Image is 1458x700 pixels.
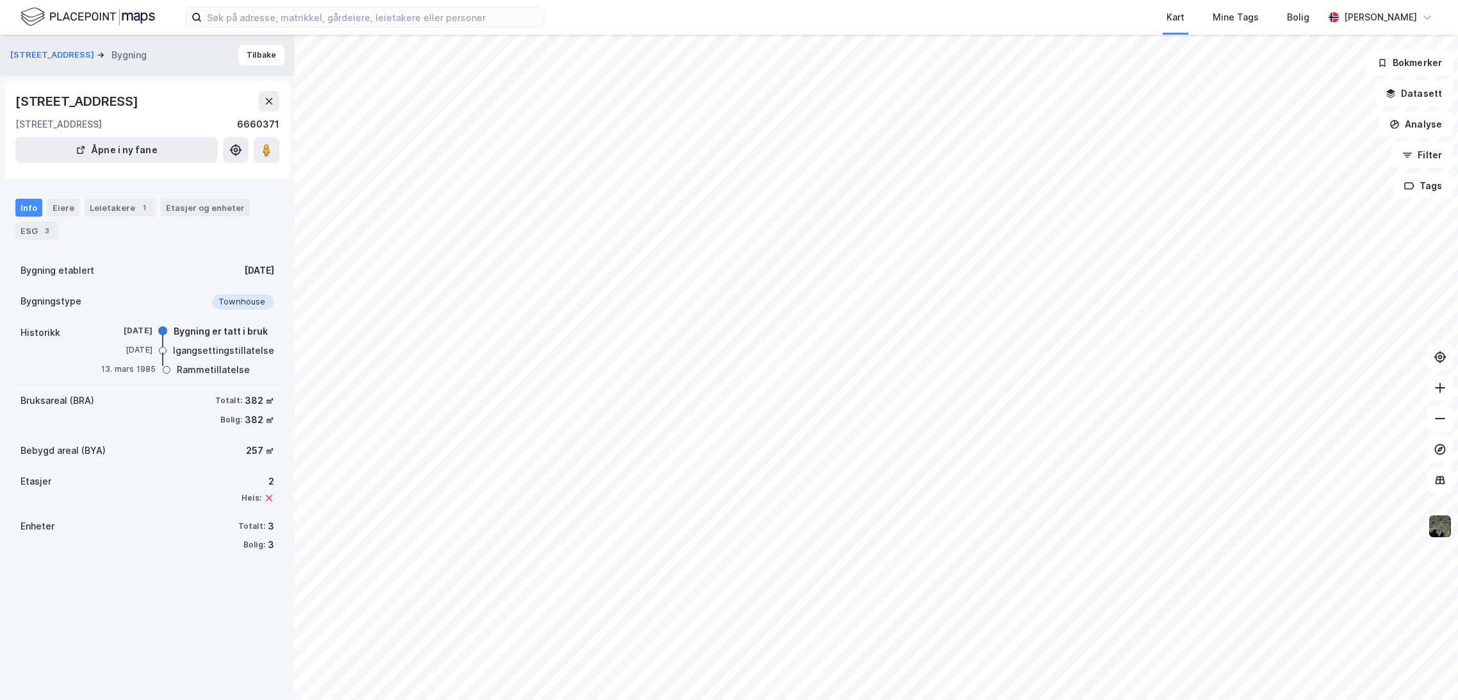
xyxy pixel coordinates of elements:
[20,6,155,28] img: logo.f888ab2527a4732fd821a326f86c7f29.svg
[20,263,94,278] div: Bygning etablert
[244,263,274,278] div: [DATE]
[1167,10,1184,25] div: Kart
[243,540,265,550] div: Bolig:
[174,324,268,339] div: Bygning er tatt i bruk
[20,294,81,309] div: Bygningstype
[101,363,156,375] div: 13. mars 1985
[268,519,274,534] div: 3
[1428,514,1452,538] img: 9k=
[1213,10,1259,25] div: Mine Tags
[111,47,147,63] div: Bygning
[238,45,284,65] button: Tilbake
[20,325,60,340] div: Historikk
[268,537,274,553] div: 3
[242,474,274,489] div: 2
[15,137,218,163] button: Åpne i ny fane
[20,519,54,534] div: Enheter
[1394,638,1458,700] div: Kontrollprogram for chat
[1391,142,1453,168] button: Filter
[215,396,242,406] div: Totalt:
[202,8,544,27] input: Søk på adresse, matrikkel, gårdeiere, leietakere eller personer
[47,199,79,217] div: Eiere
[101,325,152,337] div: [DATE]
[177,362,250,378] div: Rammetillatelse
[40,224,53,237] div: 3
[1379,112,1453,137] button: Analyse
[101,344,152,356] div: [DATE]
[238,521,265,531] div: Totalt:
[1366,50,1453,76] button: Bokmerker
[138,201,151,214] div: 1
[1375,81,1453,106] button: Datasett
[1393,173,1453,199] button: Tags
[242,493,261,503] div: Heis:
[15,199,42,217] div: Info
[1394,638,1458,700] iframe: Chat Widget
[10,49,97,62] button: [STREET_ADDRESS]
[166,202,245,213] div: Etasjer og enheter
[237,117,279,132] div: 6660371
[15,91,141,112] div: [STREET_ADDRESS]
[20,393,94,408] div: Bruksareal (BRA)
[246,443,274,458] div: 257 ㎡
[173,343,274,358] div: Igangsettingstillatelse
[220,415,242,425] div: Bolig:
[245,412,274,428] div: 382 ㎡
[245,393,274,408] div: 382 ㎡
[85,199,156,217] div: Leietakere
[15,117,102,132] div: [STREET_ADDRESS]
[20,443,106,458] div: Bebygd areal (BYA)
[15,222,58,240] div: ESG
[20,474,51,489] div: Etasjer
[1287,10,1309,25] div: Bolig
[1344,10,1417,25] div: [PERSON_NAME]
